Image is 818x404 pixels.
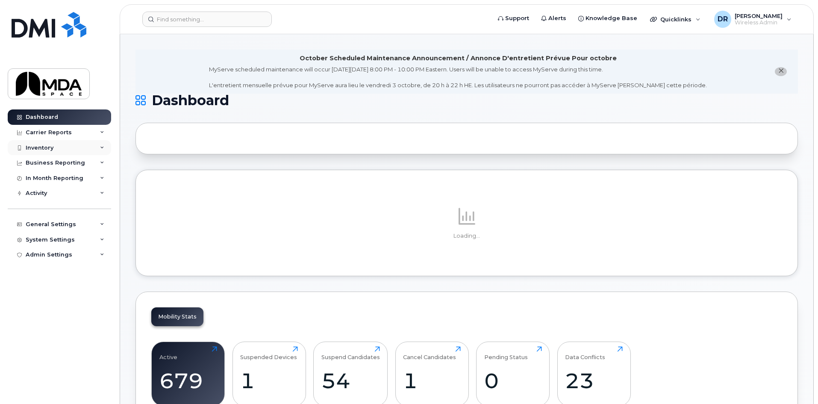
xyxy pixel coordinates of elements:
a: Pending Status0 [484,346,542,401]
a: Cancel Candidates1 [403,346,461,401]
span: Dashboard [152,94,229,107]
div: October Scheduled Maintenance Announcement / Annonce D'entretient Prévue Pour octobre [300,54,617,63]
div: Data Conflicts [565,346,605,360]
div: 679 [159,368,217,393]
a: Data Conflicts23 [565,346,623,401]
div: MyServe scheduled maintenance will occur [DATE][DATE] 8:00 PM - 10:00 PM Eastern. Users will be u... [209,65,707,89]
iframe: Messenger Launcher [781,367,812,398]
div: 1 [240,368,298,393]
div: Pending Status [484,346,528,360]
div: 54 [321,368,380,393]
div: Suspended Devices [240,346,297,360]
a: Active679 [159,346,217,401]
div: Active [159,346,177,360]
div: Suspend Candidates [321,346,380,360]
p: Loading... [151,232,782,240]
div: 1 [403,368,461,393]
div: 23 [565,368,623,393]
button: close notification [775,67,787,76]
div: 0 [484,368,542,393]
div: Cancel Candidates [403,346,456,360]
a: Suspended Devices1 [240,346,298,401]
a: Suspend Candidates54 [321,346,380,401]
